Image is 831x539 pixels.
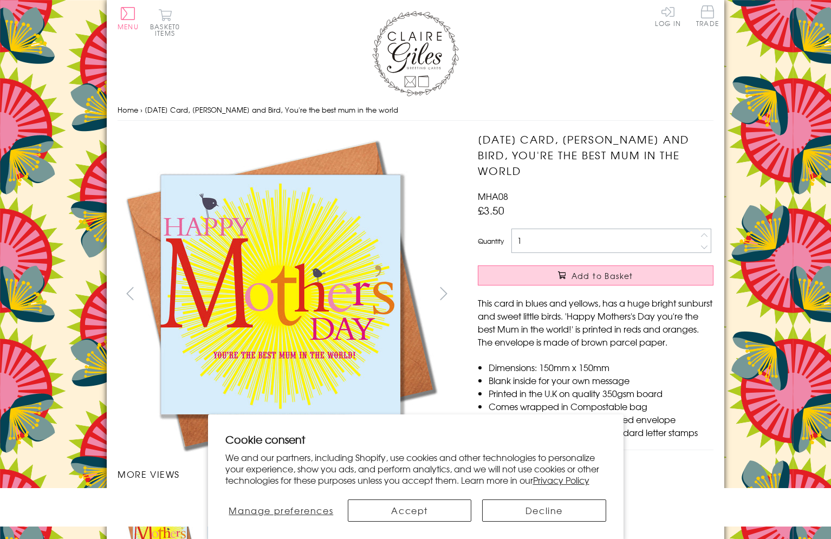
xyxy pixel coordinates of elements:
a: Home [118,105,138,115]
nav: breadcrumbs [118,99,713,121]
li: Printed in the U.K on quality 350gsm board [489,387,713,400]
button: Menu [118,7,139,30]
button: prev [118,281,142,306]
span: [DATE] Card, [PERSON_NAME] and Bird, You're the best mum in the world [145,105,398,115]
img: Claire Giles Greetings Cards [372,11,459,96]
span: Menu [118,22,139,31]
button: Basket0 items [150,9,180,36]
span: £3.50 [478,203,504,218]
p: We and our partners, including Shopify, use cookies and other technologies to personalize your ex... [225,452,606,485]
li: Blank inside for your own message [489,374,713,387]
button: Accept [348,499,471,522]
img: Mother's Day Card, Sun and Bird, You're the best mum in the world [118,132,443,457]
span: MHA08 [478,190,508,203]
button: Add to Basket [478,265,713,285]
a: Privacy Policy [533,473,589,486]
p: This card in blues and yellows, has a huge bright sunburst and sweet little birds. 'Happy Mothers... [478,296,713,348]
span: Trade [696,5,719,27]
span: Manage preferences [229,504,333,517]
a: Log In [655,5,681,27]
span: Add to Basket [572,270,633,281]
label: Quantity [478,236,504,246]
li: Comes wrapped in Compostable bag [489,400,713,413]
button: next [432,281,456,306]
h3: More views [118,467,456,480]
li: Dimensions: 150mm x 150mm [489,361,713,374]
h2: Cookie consent [225,432,606,447]
span: › [140,105,142,115]
h1: [DATE] Card, [PERSON_NAME] and Bird, You're the best mum in the world [478,132,713,178]
li: With matching sustainable sourced envelope [489,413,713,426]
button: Decline [482,499,606,522]
span: 0 items [155,22,180,38]
a: Trade [696,5,719,29]
button: Manage preferences [225,499,337,522]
